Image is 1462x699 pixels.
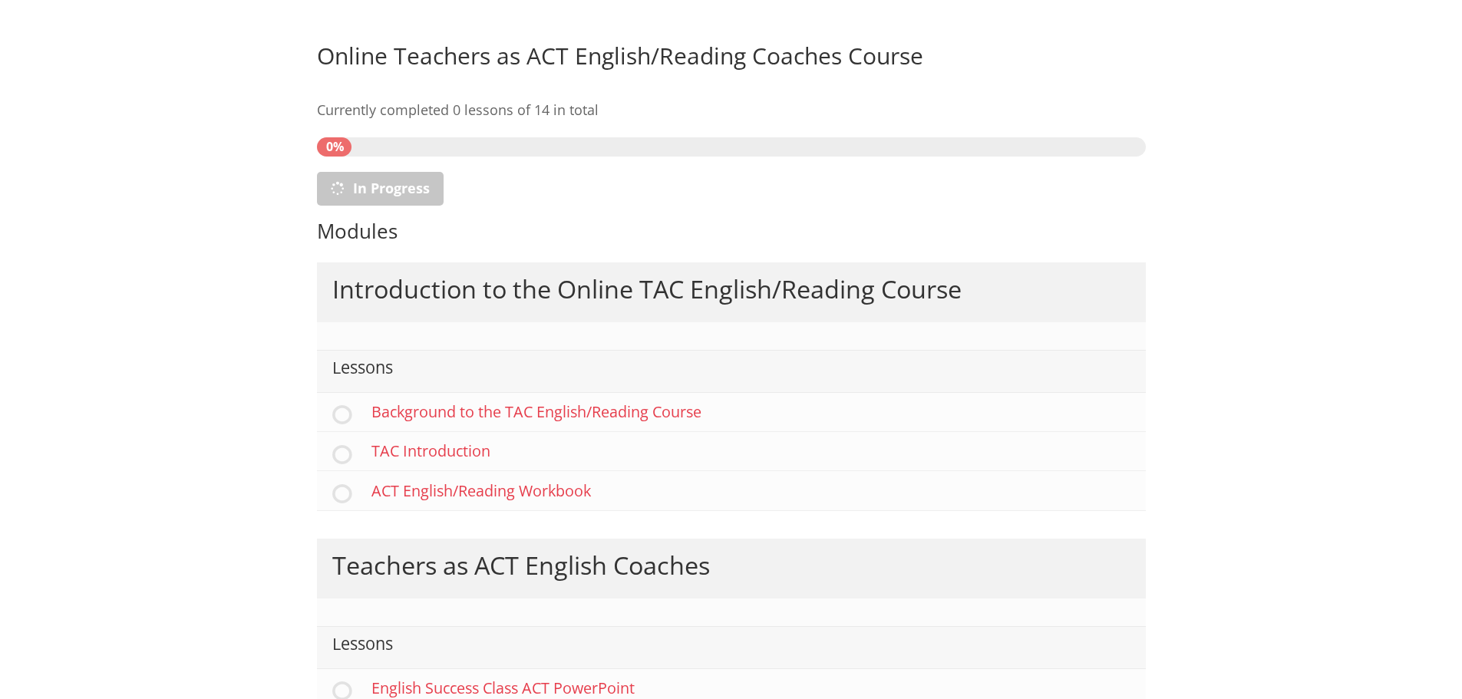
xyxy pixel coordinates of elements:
span: 0% [317,137,351,157]
h3: Lessons [332,359,393,384]
div: In Progress [317,172,444,206]
h2: Modules [317,221,1146,249]
a: ACT English/Reading Workbook [317,471,1146,510]
h2: Introduction to the Online TAC English/Reading Course [332,276,962,308]
div: Currently completed 0 lessons of 14 in total [317,98,1146,122]
a: TAC Introduction [317,432,1146,471]
h3: Lessons [332,635,393,660]
a: Background to the TAC English/Reading Course [317,393,1146,432]
h2: Teachers as ACT English Coaches [332,552,710,585]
